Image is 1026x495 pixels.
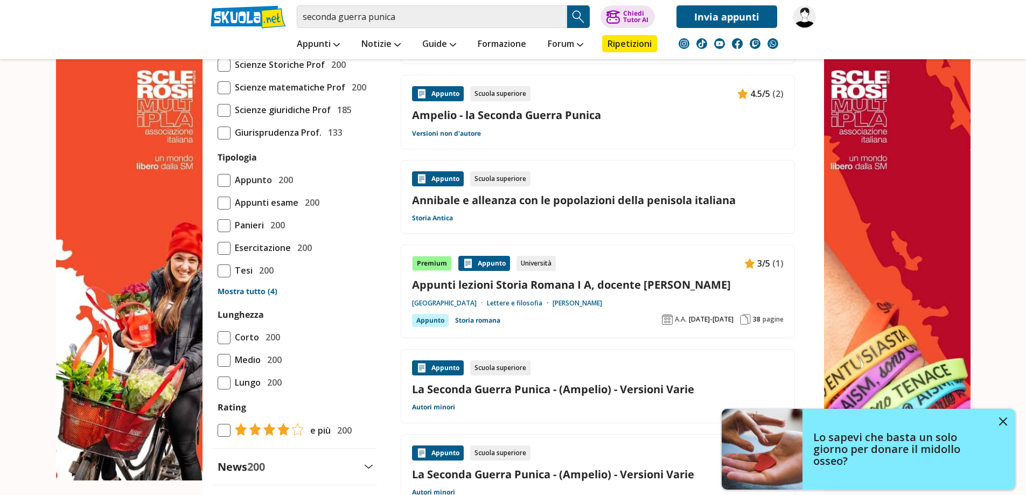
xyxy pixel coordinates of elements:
[470,445,531,461] div: Scuola superiore
[231,375,261,389] span: Lungo
[714,38,725,49] img: youtube
[218,400,373,414] label: Rating
[231,218,264,232] span: Panieri
[261,330,280,344] span: 200
[772,256,784,270] span: (1)
[455,314,500,327] a: Storia romana
[412,467,784,482] a: La Seconda Guerra Punica - (Ampelio) - Versioni Varie
[767,38,778,49] img: WhatsApp
[470,86,531,101] div: Scuola superiore
[675,315,687,324] span: A.A.
[416,362,427,373] img: Appunti contenuto
[458,256,510,271] div: Appunto
[676,5,777,28] a: Invia appunti
[732,38,743,49] img: facebook
[416,173,427,184] img: Appunti contenuto
[231,126,322,140] span: Giurisprudenza Prof.
[412,382,784,396] a: La Seconda Guerra Punica - (Ampelio) - Versioni Varie
[623,10,648,23] div: Chiedi Tutor AI
[412,171,464,186] div: Appunto
[553,299,602,308] a: [PERSON_NAME]
[517,256,556,271] div: Università
[737,88,748,99] img: Appunti contenuto
[689,315,734,324] span: [DATE]-[DATE]
[306,423,331,437] span: e più
[545,35,586,54] a: Forum
[412,214,453,222] a: Storia Antica
[266,218,285,232] span: 200
[412,256,452,271] div: Premium
[294,35,343,54] a: Appunti
[601,5,655,28] button: ChiediTutor AI
[475,35,529,54] a: Formazione
[740,314,751,325] img: Pagine
[333,423,352,437] span: 200
[231,423,304,436] img: tasso di risposta 4+
[470,360,531,375] div: Scuola superiore
[218,286,373,297] a: Mostra tutto (4)
[231,353,261,367] span: Medio
[416,448,427,458] img: Appunti contenuto
[412,129,481,138] a: Versioni non d'autore
[602,35,657,52] a: Ripetizioni
[347,80,366,94] span: 200
[416,88,427,99] img: Appunti contenuto
[412,360,464,375] div: Appunto
[327,58,346,72] span: 200
[420,35,459,54] a: Guide
[218,459,265,474] label: News
[231,103,331,117] span: Scienze giuridiche Prof
[412,403,455,412] a: Autori minori
[567,5,590,28] button: Search Button
[463,258,473,269] img: Appunti contenuto
[412,86,464,101] div: Appunto
[570,9,587,25] img: Cerca appunti, riassunti o versioni
[301,196,319,210] span: 200
[364,464,373,469] img: Apri e chiudi sezione
[750,38,760,49] img: twitch
[412,277,784,292] a: Appunti lezioni Storia Romana I A, docente [PERSON_NAME]
[757,256,770,270] span: 3/5
[412,299,487,308] a: [GEOGRAPHIC_DATA]
[231,196,298,210] span: Appunti esame
[487,299,553,308] a: Lettere e filosofia
[359,35,403,54] a: Notizie
[231,80,345,94] span: Scienze matematiche Prof
[412,445,464,461] div: Appunto
[662,314,673,325] img: Anno accademico
[333,103,352,117] span: 185
[744,258,755,269] img: Appunti contenuto
[218,309,264,320] label: Lunghezza
[263,353,282,367] span: 200
[696,38,707,49] img: tiktok
[263,375,282,389] span: 200
[753,315,760,324] span: 38
[231,241,291,255] span: Esercitazione
[218,151,257,163] label: Tipologia
[412,108,784,122] a: Ampelio - la Seconda Guerra Punica
[231,263,253,277] span: Tesi
[772,87,784,101] span: (2)
[324,126,343,140] span: 133
[297,5,567,28] input: Cerca appunti, riassunti o versioni
[231,173,272,187] span: Appunto
[813,431,991,467] h4: Lo sapevi che basta un solo giorno per donare il midollo osseo?
[722,409,1015,490] a: Lo sapevi che basta un solo giorno per donare il midollo osseo?
[412,314,449,327] div: Appunto
[470,171,531,186] div: Scuola superiore
[255,263,274,277] span: 200
[247,459,265,474] span: 200
[412,193,784,207] a: Annibale e alleanza con le popolazioni della penisola italiana
[793,5,816,28] img: raggettina
[274,173,293,187] span: 200
[679,38,689,49] img: instagram
[750,87,770,101] span: 4.5/5
[231,58,325,72] span: Scienze Storiche Prof
[763,315,784,324] span: pagine
[293,241,312,255] span: 200
[999,417,1007,426] img: close
[231,330,259,344] span: Corto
